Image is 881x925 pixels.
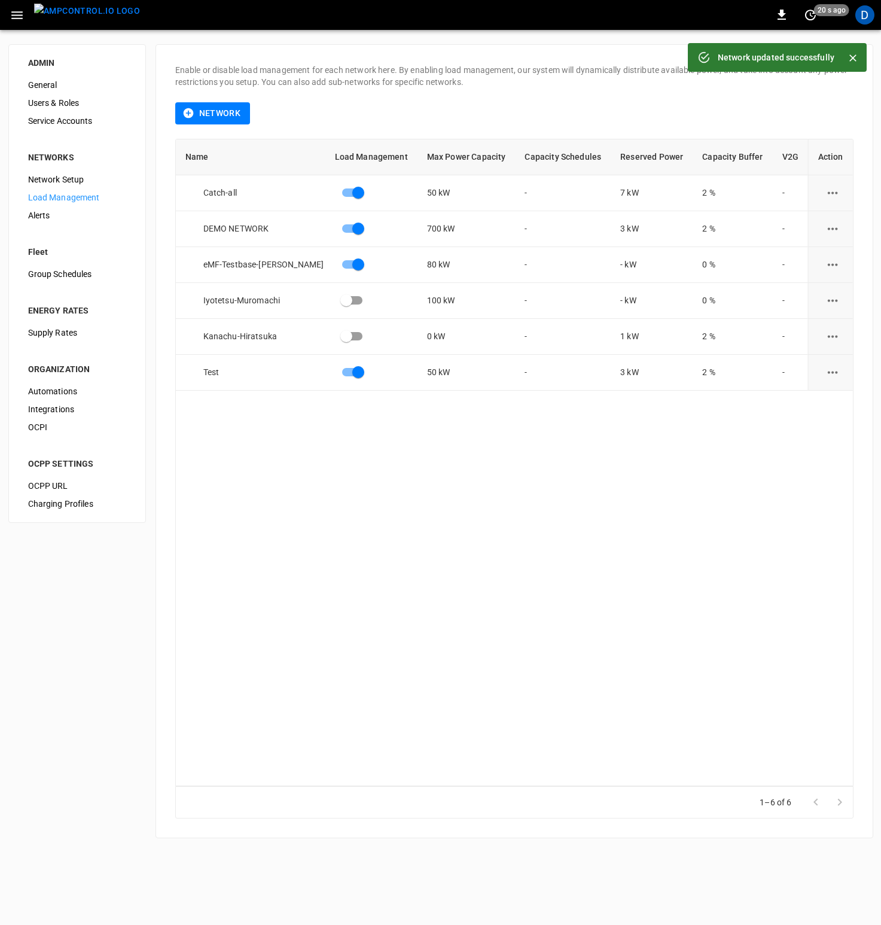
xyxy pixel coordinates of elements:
[611,175,693,211] td: 7 kW
[693,211,772,247] td: 2 %
[19,418,136,436] div: OCPI
[801,5,820,25] button: set refresh interval
[773,247,808,283] td: -
[760,796,791,808] p: 1–6 of 6
[19,112,136,130] div: Service Accounts
[611,247,693,283] td: - kW
[185,366,325,378] div: Test
[28,209,126,222] span: Alerts
[417,247,516,283] td: 80 kW
[515,319,611,355] td: -
[818,358,848,387] button: load management options
[818,286,848,315] button: load management options
[718,47,834,68] div: Network updated successfully
[28,363,126,375] div: ORGANIZATION
[693,319,772,355] td: 2 %
[693,283,772,319] td: 0 %
[693,175,772,211] td: 2 %
[28,480,126,492] span: OCPP URL
[19,265,136,283] div: Group Schedules
[515,283,611,319] td: -
[818,250,848,279] button: load management options
[28,174,126,186] span: Network Setup
[19,400,136,418] div: Integrations
[185,258,325,270] div: eMF-Testbase-[PERSON_NAME]
[773,283,808,319] td: -
[844,49,862,67] button: Close
[611,355,693,391] td: 3 kW
[34,4,140,19] img: ampcontrol.io logo
[28,498,126,510] span: Charging Profiles
[773,355,808,391] td: -
[693,139,772,175] th: Capacity Buffer
[19,94,136,112] div: Users & Roles
[611,211,693,247] td: 3 kW
[19,206,136,224] div: Alerts
[175,102,251,124] button: Network
[28,115,126,127] span: Service Accounts
[28,151,126,163] div: NETWORKS
[773,175,808,211] td: -
[28,191,126,204] span: Load Management
[515,175,611,211] td: -
[19,382,136,400] div: Automations
[808,139,853,175] th: Action
[818,178,848,208] button: load management options
[28,403,126,416] span: Integrations
[28,79,126,92] span: General
[28,458,126,470] div: OCPP SETTINGS
[19,495,136,513] div: Charging Profiles
[814,4,849,16] span: 20 s ago
[185,330,325,342] div: Kanachu-Hiratsuka
[515,355,611,391] td: -
[693,247,772,283] td: 0 %
[19,324,136,342] div: Supply Rates
[28,97,126,109] span: Users & Roles
[417,283,516,319] td: 100 kW
[185,187,325,199] div: Catch-all
[325,139,417,175] th: Load Management
[773,319,808,355] td: -
[515,139,611,175] th: Capacity Schedules
[19,171,136,188] div: Network Setup
[773,139,808,175] th: V2G
[28,421,126,434] span: OCPI
[515,247,611,283] td: -
[176,139,853,391] table: loadManagement-table
[417,319,516,355] td: 0 kW
[28,327,126,339] span: Supply Rates
[417,211,516,247] td: 700 kW
[19,477,136,495] div: OCPP URL
[185,294,325,306] div: Iyotetsu-Muromachi
[417,355,516,391] td: 50 kW
[611,139,693,175] th: Reserved Power
[176,139,325,175] th: Name
[417,139,516,175] th: Max Power Capacity
[611,283,693,319] td: - kW
[28,246,126,258] div: Fleet
[185,223,325,235] div: DEMO NETWORK
[515,211,611,247] td: -
[855,5,874,25] div: profile-icon
[818,322,848,351] button: load management options
[28,385,126,398] span: Automations
[19,76,136,94] div: General
[28,268,126,281] span: Group Schedules
[818,214,848,244] button: load management options
[611,319,693,355] td: 1 kW
[773,211,808,247] td: -
[28,57,126,69] div: ADMIN
[28,305,126,317] div: ENERGY RATES
[19,188,136,206] div: Load Management
[175,64,853,88] p: Enable or disable load management for each network here. By enabling load management, our system ...
[693,355,772,391] td: 2 %
[417,175,516,211] td: 50 kW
